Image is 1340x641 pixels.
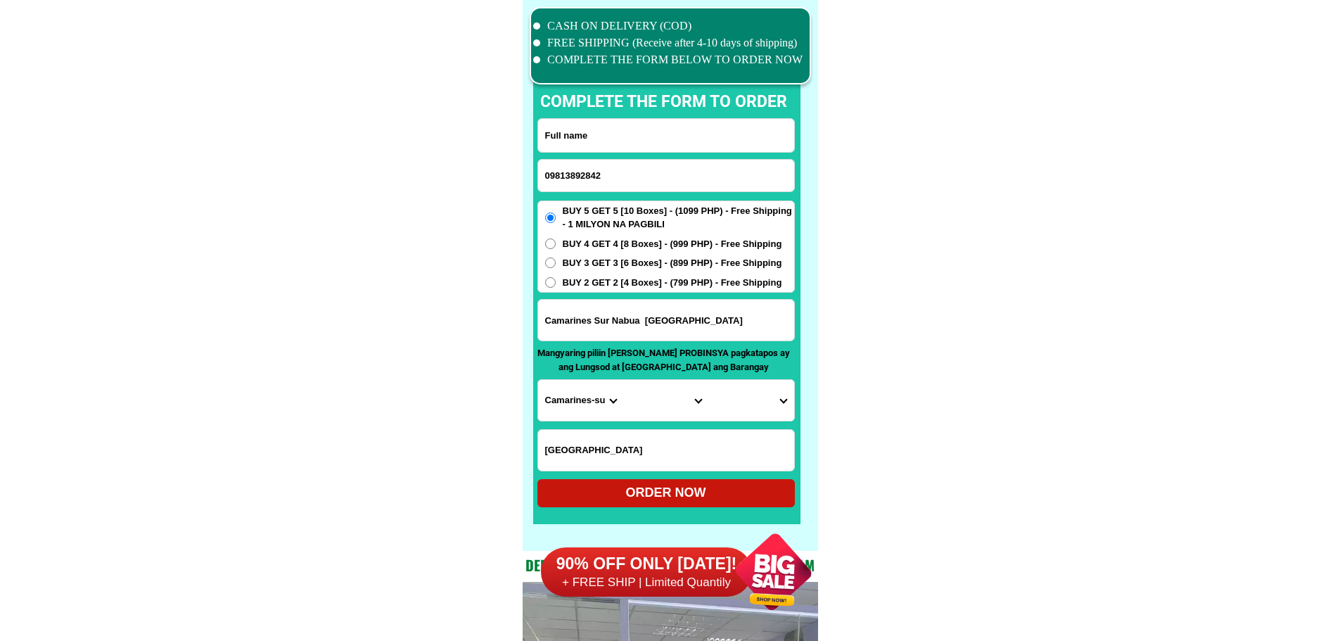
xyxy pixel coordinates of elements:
select: Select province [538,380,623,421]
span: BUY 3 GET 3 [6 Boxes] - (899 PHP) - Free Shipping [563,256,782,270]
li: CASH ON DELIVERY (COD) [533,18,803,34]
span: BUY 4 GET 4 [8 Boxes] - (999 PHP) - Free Shipping [563,237,782,251]
input: BUY 3 GET 3 [6 Boxes] - (899 PHP) - Free Shipping [545,258,556,268]
h2: Dedicated and professional consulting team [523,554,818,576]
h6: + FREE SHIP | Limited Quantily [541,575,752,590]
span: BUY 5 GET 5 [10 Boxes] - (1099 PHP) - Free Shipping - 1 MILYON NA PAGBILI [563,204,794,231]
span: BUY 2 GET 2 [4 Boxes] - (799 PHP) - Free Shipping [563,276,782,290]
input: Input LANDMARKOFLOCATION [538,430,794,471]
p: Mangyaring piliin [PERSON_NAME] PROBINSYA pagkatapos ay ang Lungsod at [GEOGRAPHIC_DATA] ang Bara... [537,346,791,374]
input: BUY 4 GET 4 [8 Boxes] - (999 PHP) - Free Shipping [545,239,556,249]
li: COMPLETE THE FORM BELOW TO ORDER NOW [533,51,803,68]
select: Select district [623,380,708,421]
input: Input full_name [538,119,794,152]
input: Input address [538,300,794,341]
input: BUY 5 GET 5 [10 Boxes] - (1099 PHP) - Free Shipping - 1 MILYON NA PAGBILI [545,212,556,223]
li: FREE SHIPPING (Receive after 4-10 days of shipping) [533,34,803,51]
input: BUY 2 GET 2 [4 Boxes] - (799 PHP) - Free Shipping [545,277,556,288]
div: ORDER NOW [537,483,795,502]
input: Input phone_number [538,160,794,191]
h6: 90% OFF ONLY [DATE]! [541,554,752,575]
select: Select commune [708,380,793,421]
p: complete the form to order [526,90,801,115]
